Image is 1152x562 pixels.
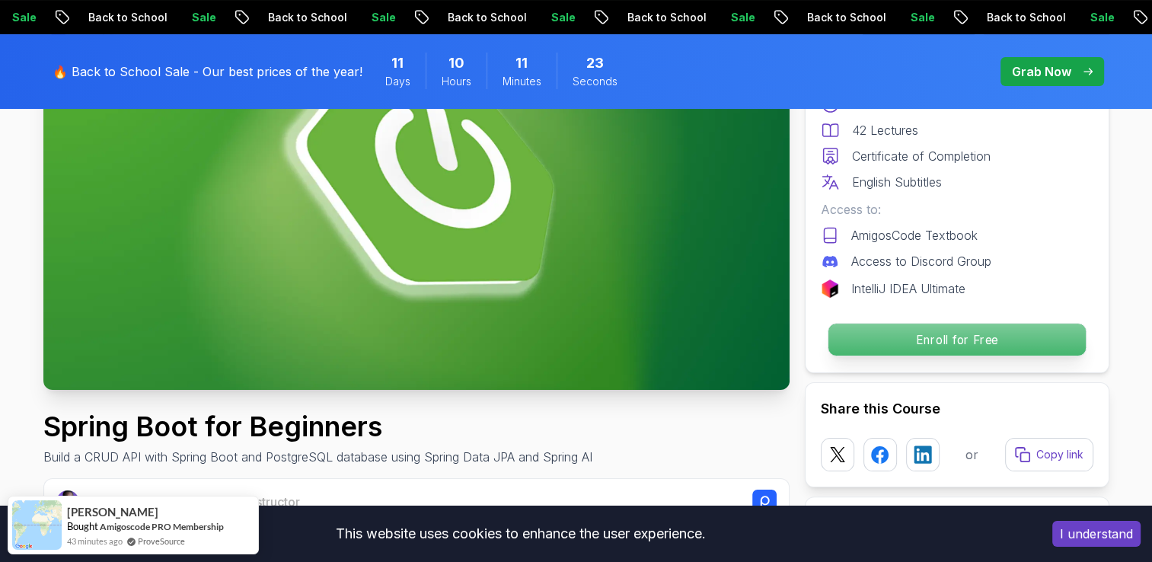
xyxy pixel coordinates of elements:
p: Copy link [1036,447,1083,462]
span: Hours [442,74,471,89]
p: AmigosCode Textbook [851,226,978,244]
p: Sale [357,10,406,25]
p: Build a CRUD API with Spring Boot and PostgreSQL database using Spring Data JPA and Spring AI [43,448,592,466]
span: Minutes [503,74,541,89]
button: Enroll for Free [827,323,1086,356]
button: Copy link [1005,438,1093,471]
img: provesource social proof notification image [12,500,62,550]
p: Back to School [972,10,1076,25]
span: 11 Days [391,53,404,74]
p: Grab Now [1012,62,1071,81]
span: Bought [67,520,98,532]
img: Nelson Djalo [56,490,80,514]
div: This website uses cookies to enhance the user experience. [11,517,1029,551]
p: Access to: [821,200,1093,219]
p: English Subtitles [852,173,942,191]
p: Sale [177,10,226,25]
span: Days [385,74,410,89]
p: or [965,445,978,464]
a: Amigoscode PRO Membership [100,521,224,532]
p: Back to School [254,10,357,25]
h1: Spring Boot for Beginners [43,411,592,442]
span: [PERSON_NAME] [67,506,158,519]
p: Sale [1076,10,1125,25]
button: Accept cookies [1052,521,1141,547]
p: IntelliJ IDEA Ultimate [851,279,965,298]
span: Instructor [246,494,300,509]
p: Mama Samba Braima Djalo / [85,493,300,511]
h2: Share this Course [821,398,1093,420]
p: Enroll for Free [828,324,1085,356]
p: Access to Discord Group [851,252,991,270]
span: 43 minutes ago [67,535,123,548]
p: Sale [896,10,945,25]
span: 11 Minutes [515,53,528,74]
p: Sale [716,10,765,25]
span: 23 Seconds [586,53,604,74]
p: Back to School [793,10,896,25]
img: jetbrains logo [821,279,839,298]
p: Sale [537,10,586,25]
p: Certificate of Completion [852,147,991,165]
p: Back to School [74,10,177,25]
a: ProveSource [138,535,185,548]
span: Seconds [573,74,617,89]
p: 42 Lectures [852,121,918,139]
p: Back to School [613,10,716,25]
span: 10 Hours [448,53,464,74]
p: 🔥 Back to School Sale - Our best prices of the year! [53,62,362,81]
p: Back to School [433,10,537,25]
